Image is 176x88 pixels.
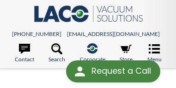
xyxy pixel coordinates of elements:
a: [PHONE_NUMBER] [12,30,61,37]
a: Search [49,43,65,64]
div: Request a Call [91,60,151,82]
img: round button [73,64,87,79]
a: Contact [15,43,34,64]
div: Request a Call [66,60,160,82]
a: Store [120,43,133,64]
a: [EMAIL_ADDRESS][DOMAIN_NAME] [67,30,160,37]
a: Menu [147,43,162,64]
